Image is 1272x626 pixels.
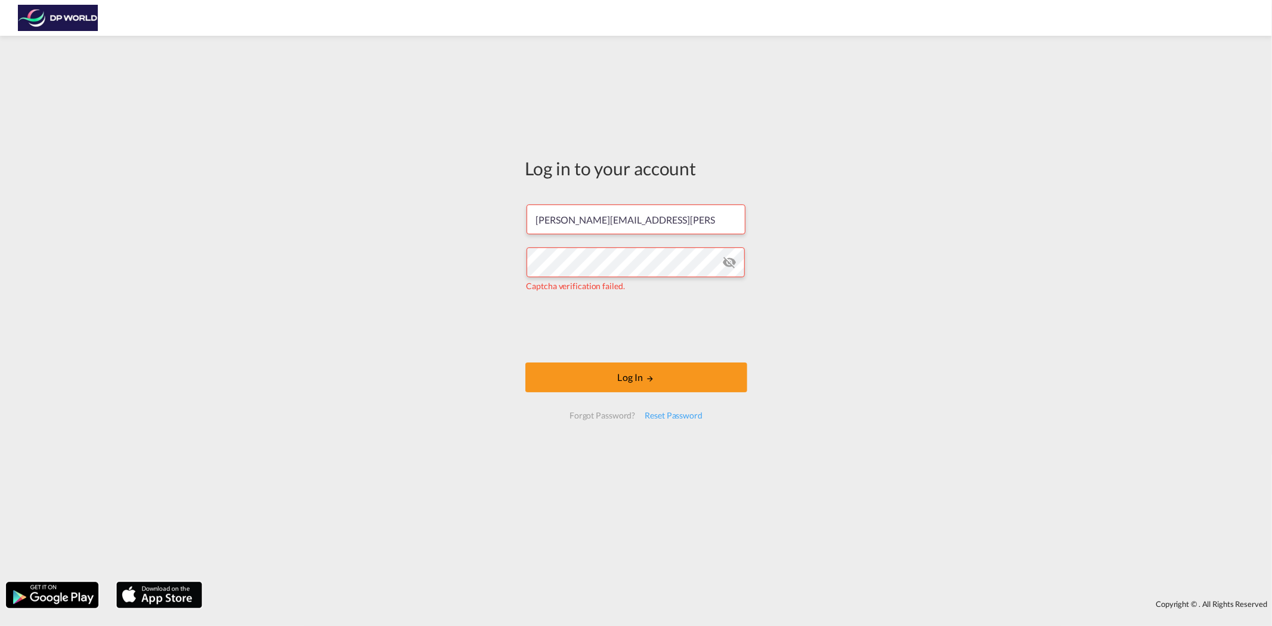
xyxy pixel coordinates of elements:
div: Forgot Password? [565,405,640,426]
iframe: reCAPTCHA [546,304,727,351]
button: LOGIN [525,362,747,392]
input: Enter email/phone number [527,204,745,234]
img: google.png [5,581,100,609]
div: Log in to your account [525,156,747,181]
div: Copyright © . All Rights Reserved [208,594,1272,614]
div: Reset Password [640,405,707,426]
span: Captcha verification failed. [527,281,625,291]
md-icon: icon-eye-off [722,255,736,269]
img: apple.png [115,581,203,609]
img: c08ca190194411f088ed0f3ba295208c.png [18,5,98,32]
